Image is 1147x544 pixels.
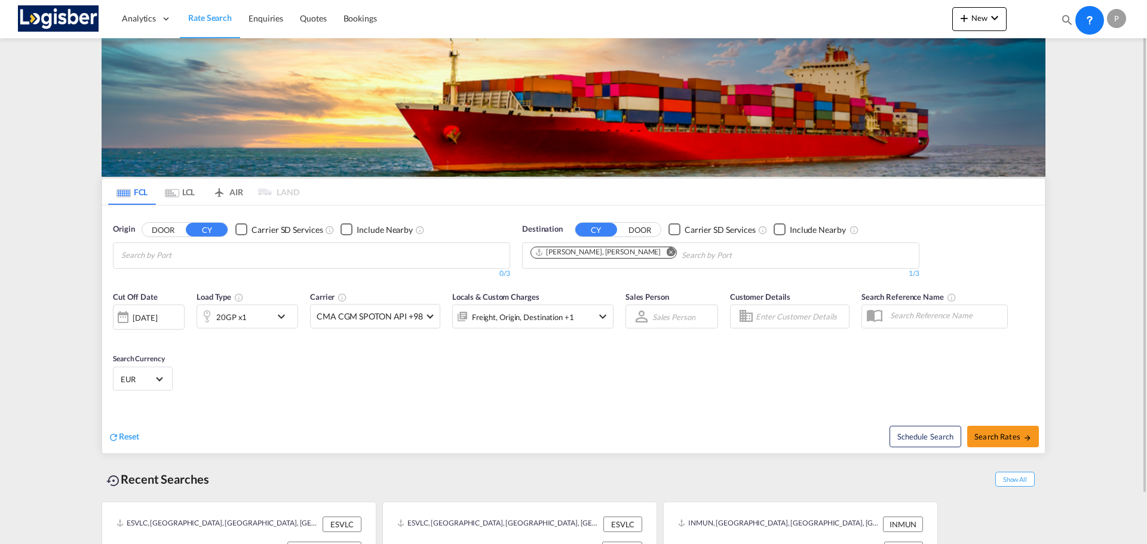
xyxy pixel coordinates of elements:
[415,225,425,235] md-icon: Unchecked: Ignores neighbouring ports when fetching rates.Checked : Includes neighbouring ports w...
[121,374,154,385] span: EUR
[113,354,165,363] span: Search Currency
[790,224,846,236] div: Include Nearby
[890,426,961,447] button: Note: By default Schedule search will only considerorigin ports, destination ports and cut off da...
[235,223,323,236] md-checkbox: Checkbox No Ink
[883,517,923,532] div: INMUN
[357,224,413,236] div: Include Nearby
[884,306,1007,324] input: Search Reference Name
[197,292,244,302] span: Load Type
[234,293,244,302] md-icon: icon-information-outline
[338,293,347,302] md-icon: The selected Trucker/Carrierwill be displayed in the rate results If the rates are from another f...
[974,432,1032,441] span: Search Rates
[535,247,663,257] div: Press delete to remove this chip.
[188,13,232,23] span: Rate Search
[756,308,845,325] input: Enter Customer Details
[758,225,768,235] md-icon: Unchecked: Search for CY (Container Yard) services for all selected carriers.Checked : Search for...
[300,13,326,23] span: Quotes
[197,305,298,328] div: 20GP x1icon-chevron-down
[957,11,971,25] md-icon: icon-plus 400-fg
[325,225,335,235] md-icon: Unchecked: Search for CY (Container Yard) services for all selected carriers.Checked : Search for...
[603,517,642,532] div: ESVLC
[452,305,614,328] div: Freight Origin Destination Factory Stuffingicon-chevron-down
[957,13,1002,23] span: New
[658,247,676,259] button: Remove
[678,517,880,532] div: INMUN, Mundra, India, Indian Subcontinent, Asia Pacific
[133,312,157,323] div: [DATE]
[102,205,1045,453] div: OriginDOOR CY Checkbox No InkUnchecked: Search for CY (Container Yard) services for all selected ...
[106,474,121,488] md-icon: icon-backup-restore
[651,308,697,325] md-select: Sales Person
[122,13,156,24] span: Analytics
[204,179,252,205] md-tab-item: AIR
[113,305,185,330] div: [DATE]
[216,309,247,325] div: 20GP x1
[575,223,617,236] button: CY
[119,431,139,441] span: Reset
[252,224,323,236] div: Carrier SD Services
[156,179,204,205] md-tab-item: LCL
[668,223,756,236] md-checkbox: Checkbox No Ink
[113,269,510,279] div: 0/3
[108,431,139,444] div: icon-refreshReset
[310,292,347,302] span: Carrier
[102,38,1045,177] img: LCL+%26+FCL+BACKGROUND.png
[1060,13,1074,31] div: icon-magnify
[472,309,574,325] div: Freight Origin Destination Factory Stuffing
[121,246,235,265] input: Chips input.
[947,293,956,302] md-icon: Your search will be saved by the below given name
[249,13,283,23] span: Enquiries
[1023,434,1032,442] md-icon: icon-arrow-right
[1107,9,1126,28] div: P
[142,223,184,236] button: DOOR
[987,11,1002,25] md-icon: icon-chevron-down
[682,246,795,265] input: Chips input.
[108,179,156,205] md-tab-item: FCL
[113,223,134,235] span: Origin
[685,224,756,236] div: Carrier SD Services
[522,269,919,279] div: 1/3
[113,292,158,302] span: Cut Off Date
[452,292,539,302] span: Locals & Custom Charges
[344,13,377,23] span: Bookings
[108,179,299,205] md-pagination-wrapper: Use the left and right arrow keys to navigate between tabs
[849,225,859,235] md-icon: Unchecked: Ignores neighbouring ports when fetching rates.Checked : Includes neighbouring ports w...
[397,517,600,532] div: ESVLC, Valencia, Spain, Southern Europe, Europe
[596,309,610,324] md-icon: icon-chevron-down
[317,311,423,322] span: CMA CGM SPOTON API +98
[113,328,122,345] md-datepicker: Select
[119,243,240,265] md-chips-wrap: Chips container with autocompletion. Enter the text area, type text to search, and then use the u...
[522,223,563,235] span: Destination
[995,472,1035,487] span: Show All
[186,223,228,236] button: CY
[619,223,661,236] button: DOOR
[625,292,669,302] span: Sales Person
[730,292,790,302] span: Customer Details
[102,466,214,493] div: Recent Searches
[108,432,119,442] md-icon: icon-refresh
[212,185,226,194] md-icon: icon-airplane
[774,223,846,236] md-checkbox: Checkbox No Ink
[967,426,1039,447] button: Search Ratesicon-arrow-right
[952,7,1007,31] button: icon-plus 400-fgNewicon-chevron-down
[18,5,99,32] img: d7a75e507efd11eebffa5922d020a472.png
[116,517,320,532] div: ESVLC, Valencia, Spain, Southern Europe, Europe
[274,309,295,324] md-icon: icon-chevron-down
[323,517,361,532] div: ESVLC
[119,370,166,388] md-select: Select Currency: € EUREuro
[1060,13,1074,26] md-icon: icon-magnify
[529,243,800,265] md-chips-wrap: Chips container. Use arrow keys to select chips.
[535,247,661,257] div: Manzanillo, DOMAN
[341,223,413,236] md-checkbox: Checkbox No Ink
[861,292,956,302] span: Search Reference Name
